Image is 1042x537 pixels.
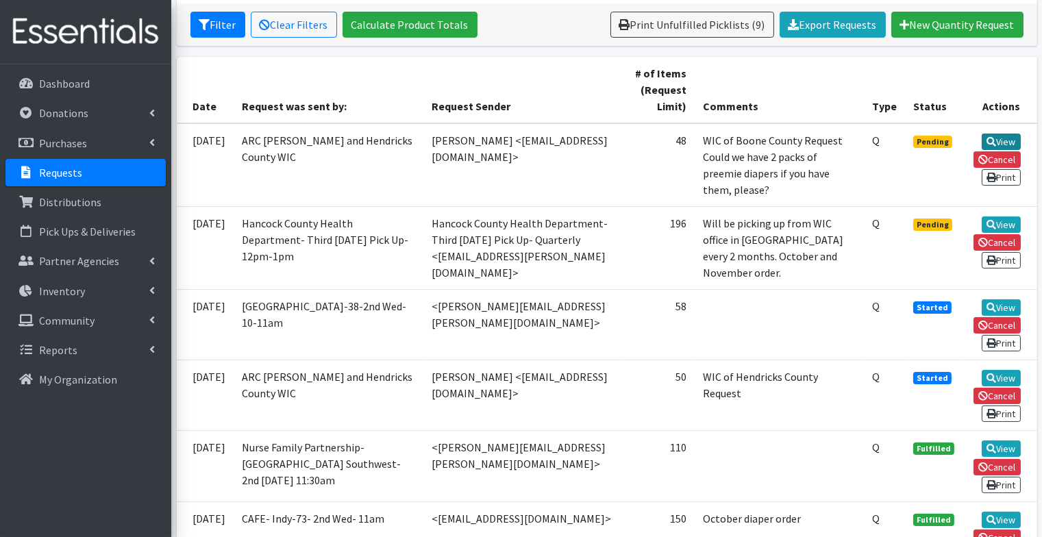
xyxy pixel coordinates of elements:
[973,459,1021,475] a: Cancel
[423,431,621,501] td: <[PERSON_NAME][EMAIL_ADDRESS][PERSON_NAME][DOMAIN_NAME]>
[5,366,166,393] a: My Organization
[39,373,117,386] p: My Organization
[5,218,166,245] a: Pick Ups & Deliveries
[973,234,1021,251] a: Cancel
[39,343,77,357] p: Reports
[5,247,166,275] a: Partner Agencies
[982,477,1021,493] a: Print
[982,216,1021,233] a: View
[872,512,880,525] abbr: Quantity
[621,289,694,360] td: 58
[610,12,774,38] a: Print Unfulfilled Picklists (9)
[963,57,1037,123] th: Actions
[5,99,166,127] a: Donations
[39,106,88,120] p: Donations
[621,431,694,501] td: 110
[973,317,1021,334] a: Cancel
[177,431,234,501] td: [DATE]
[423,289,621,360] td: <[PERSON_NAME][EMAIL_ADDRESS][PERSON_NAME][DOMAIN_NAME]>
[982,335,1021,351] a: Print
[234,289,423,360] td: [GEOGRAPHIC_DATA]-38-2nd Wed-10-11am
[872,299,880,313] abbr: Quantity
[973,388,1021,404] a: Cancel
[695,57,865,123] th: Comments
[982,169,1021,186] a: Print
[177,206,234,289] td: [DATE]
[872,440,880,454] abbr: Quantity
[5,307,166,334] a: Community
[5,129,166,157] a: Purchases
[190,12,245,38] button: Filter
[39,254,119,268] p: Partner Agencies
[982,440,1021,457] a: View
[423,57,621,123] th: Request Sender
[913,514,954,526] span: Fulfilled
[891,12,1024,38] a: New Quantity Request
[864,57,905,123] th: Type
[621,206,694,289] td: 196
[905,57,963,123] th: Status
[423,123,621,207] td: [PERSON_NAME] <[EMAIL_ADDRESS][DOMAIN_NAME]>
[39,314,95,327] p: Community
[913,301,952,314] span: Started
[5,188,166,216] a: Distributions
[423,206,621,289] td: Hancock County Health Department- Third [DATE] Pick Up- Quarterly <[EMAIL_ADDRESS][PERSON_NAME][D...
[5,70,166,97] a: Dashboard
[913,218,952,231] span: Pending
[982,252,1021,268] a: Print
[234,206,423,289] td: Hancock County Health Department- Third [DATE] Pick Up- 12pm-1pm
[621,360,694,430] td: 50
[177,289,234,360] td: [DATE]
[39,77,90,90] p: Dashboard
[234,431,423,501] td: Nurse Family Partnership- [GEOGRAPHIC_DATA] Southwest- 2nd [DATE] 11:30am
[982,512,1021,528] a: View
[973,151,1021,168] a: Cancel
[39,195,101,209] p: Distributions
[872,134,880,147] abbr: Quantity
[39,136,87,150] p: Purchases
[5,277,166,305] a: Inventory
[234,57,423,123] th: Request was sent by:
[913,372,952,384] span: Started
[234,360,423,430] td: ARC [PERSON_NAME] and Hendricks County WIC
[695,123,865,207] td: WIC of Boone County Request Could we have 2 packs of preemie diapers if you have them, please?
[913,136,952,148] span: Pending
[5,159,166,186] a: Requests
[872,370,880,384] abbr: Quantity
[621,123,694,207] td: 48
[39,284,85,298] p: Inventory
[39,166,82,179] p: Requests
[621,57,694,123] th: # of Items (Request Limit)
[39,225,136,238] p: Pick Ups & Deliveries
[695,206,865,289] td: Will be picking up from WIC office in [GEOGRAPHIC_DATA] every 2 months. October and November order.
[982,134,1021,150] a: View
[695,360,865,430] td: WIC of Hendricks County Request
[5,336,166,364] a: Reports
[177,360,234,430] td: [DATE]
[5,9,166,55] img: HumanEssentials
[780,12,886,38] a: Export Requests
[177,123,234,207] td: [DATE]
[982,405,1021,422] a: Print
[251,12,337,38] a: Clear Filters
[982,370,1021,386] a: View
[343,12,477,38] a: Calculate Product Totals
[982,299,1021,316] a: View
[177,57,234,123] th: Date
[234,123,423,207] td: ARC [PERSON_NAME] and Hendricks County WIC
[423,360,621,430] td: [PERSON_NAME] <[EMAIL_ADDRESS][DOMAIN_NAME]>
[913,442,954,455] span: Fulfilled
[872,216,880,230] abbr: Quantity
